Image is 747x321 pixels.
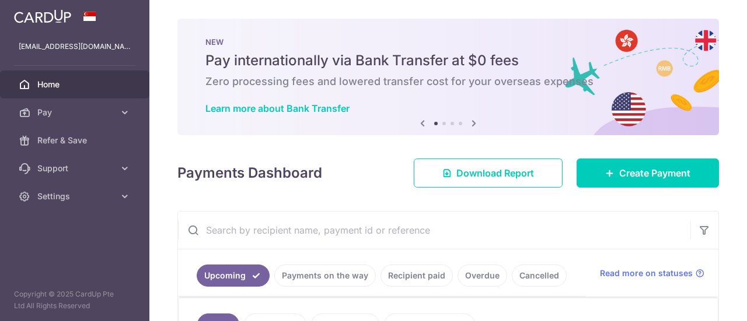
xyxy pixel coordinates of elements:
[177,19,719,135] img: Bank transfer banner
[577,158,719,188] a: Create Payment
[205,51,691,70] h5: Pay internationally via Bank Transfer at $0 fees
[37,79,114,90] span: Home
[37,163,114,174] span: Support
[458,264,507,287] a: Overdue
[414,158,563,188] a: Download Report
[19,41,131,52] p: [EMAIL_ADDRESS][DOMAIN_NAME]
[14,9,71,23] img: CardUp
[600,267,704,279] a: Read more on statuses
[205,75,691,89] h6: Zero processing fees and lowered transfer cost for your overseas expenses
[197,264,270,287] a: Upcoming
[619,166,690,180] span: Create Payment
[177,163,322,184] h4: Payments Dashboard
[456,166,534,180] span: Download Report
[205,37,691,47] p: NEW
[381,264,453,287] a: Recipient paid
[37,107,114,118] span: Pay
[274,264,376,287] a: Payments on the way
[512,264,567,287] a: Cancelled
[37,135,114,146] span: Refer & Save
[600,267,693,279] span: Read more on statuses
[37,191,114,202] span: Settings
[178,211,690,249] input: Search by recipient name, payment id or reference
[205,103,350,114] a: Learn more about Bank Transfer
